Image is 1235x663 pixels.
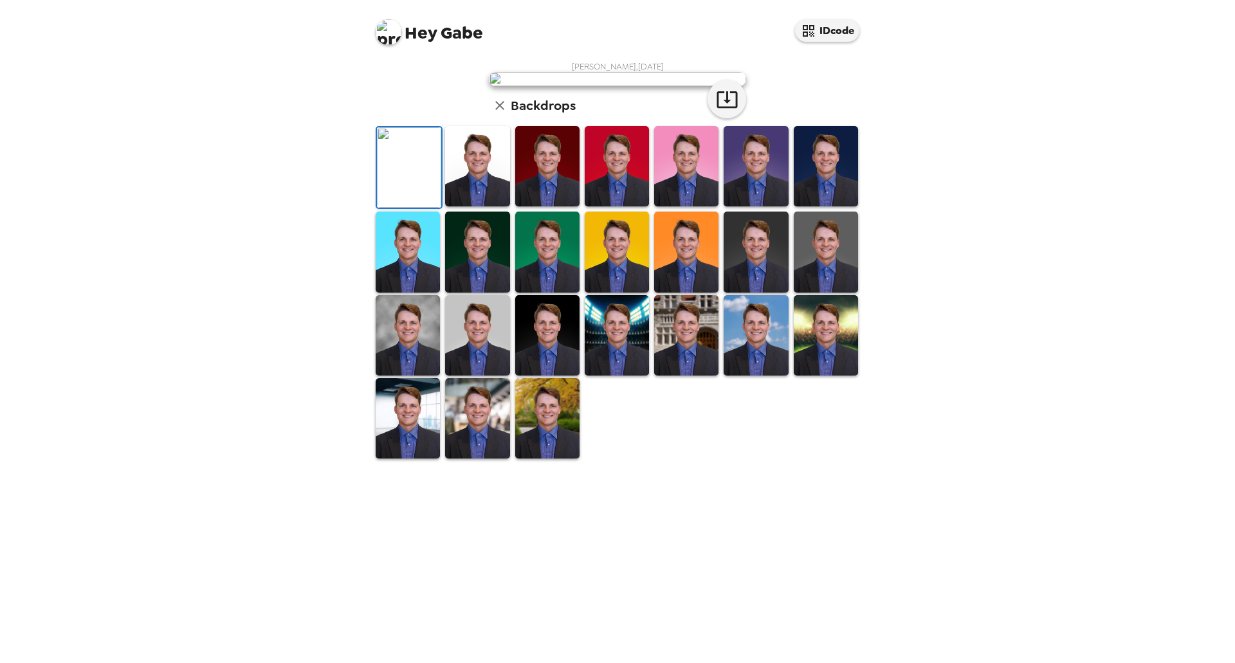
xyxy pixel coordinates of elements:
img: user [489,72,746,86]
span: Gabe [376,13,483,42]
h6: Backdrops [511,95,576,116]
img: profile pic [376,19,401,45]
span: Hey [405,21,437,44]
img: Original [377,127,441,208]
span: [PERSON_NAME] , [DATE] [572,61,664,72]
button: IDcode [795,19,859,42]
